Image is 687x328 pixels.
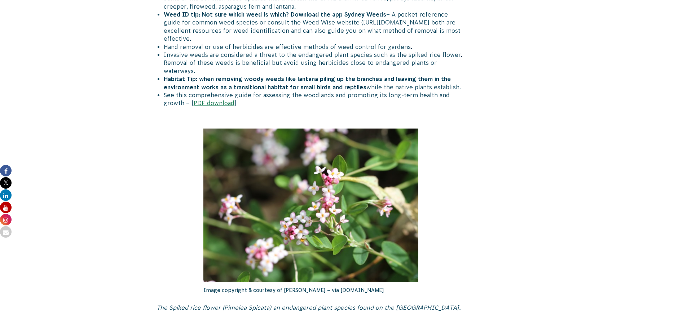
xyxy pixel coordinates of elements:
[164,76,451,90] span: when removing woody weeds like lantana piling up the branches and leaving them in the environment...
[164,44,412,50] span: Hand removal or use of herbicides are effective methods of weed control for gardens.
[203,129,418,282] img: Spiked Rice Flower - Pimelea Spicata
[164,11,386,18] span: Weed ID tip: Not sure which weed is which? Download the app Sydney Weeds
[363,19,430,26] a: [URL][DOMAIN_NAME]
[203,282,418,298] p: Image copyright & courtesy of [PERSON_NAME] – via [DOMAIN_NAME]
[157,304,461,311] span: The Spiked rice flower (Pimelea Spicata) an endangered plant species found on the [GEOGRAPHIC_DATA].
[194,100,234,106] a: PDF download
[164,92,450,106] span: See this comprehensive guide for assessing the woodlands and promoting its long-term health and g...
[164,51,462,74] span: Invasive weeds are considered a threat to the endangered plant species such as the spiked rice fl...
[366,84,461,90] span: while the native plants establish.
[164,76,197,82] span: Habitat Tip:
[164,19,461,42] span: both are excellent resources for weed identification and can also guide you on what method of rem...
